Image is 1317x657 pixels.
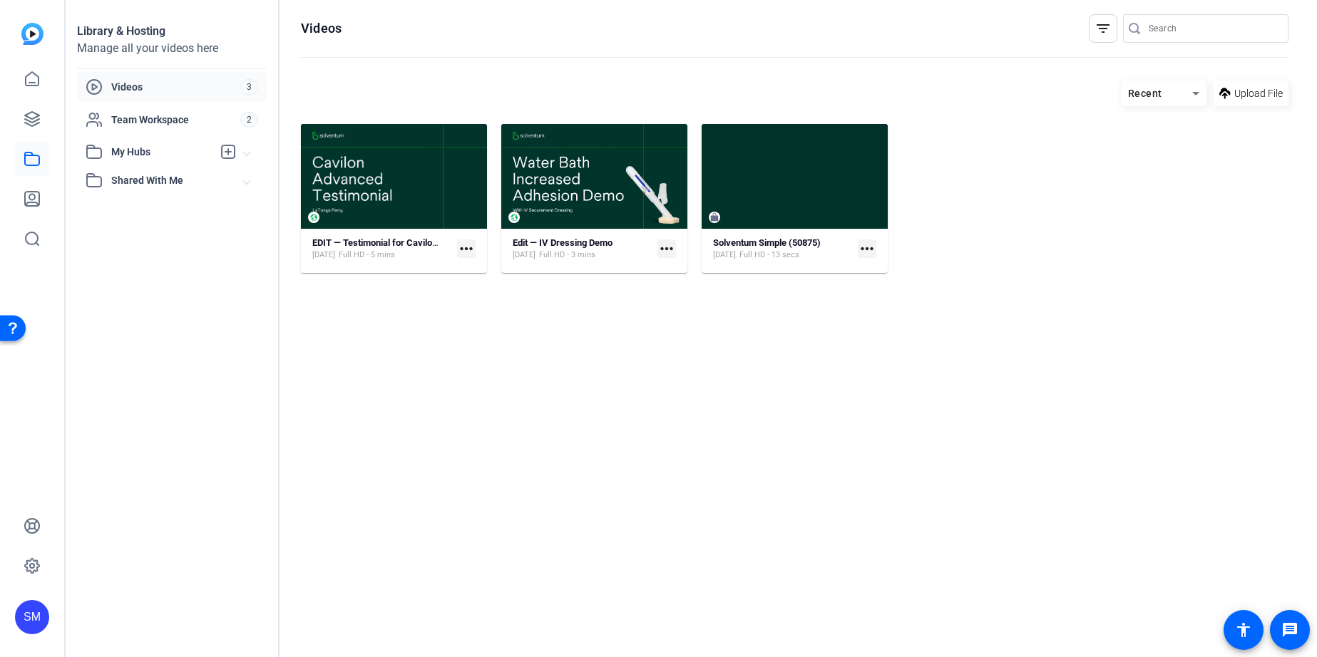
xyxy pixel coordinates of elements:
span: Full HD - 3 mins [539,249,595,261]
h1: Videos [301,20,342,37]
span: Team Workspace [111,113,240,127]
div: Library & Hosting [77,23,267,40]
a: Openreel [21,23,43,45]
div: Videos3 [77,72,267,102]
span: 2 [240,112,258,128]
button: Upload File [1214,81,1288,106]
strong: EDIT — Testimonial for Cavilon Advanced [312,237,481,248]
mat-expansion-panel-header: Shared With Me [77,166,267,195]
span: Shared With Me [111,173,244,188]
strong: Edit — IV Dressing Demo [513,237,613,248]
mat-icon: more_horiz [858,239,876,258]
a: message [1270,610,1310,650]
div: SM [15,600,49,634]
span: 3 [240,79,258,95]
span: Videos [111,80,240,94]
span: Upload File [1234,86,1283,101]
div: Team Workspace2 [77,105,267,135]
input: Search [1149,20,1277,37]
span: Full HD - 13 secs [739,249,799,261]
span: [DATE] [513,249,535,261]
div: filter_list [1089,14,1117,43]
mat-icon: accessibility [1235,621,1252,638]
span: My Hubs [111,145,212,160]
img: blue-gradient.svg [21,23,43,45]
span: [DATE] [312,249,335,261]
div: Recent [1121,81,1206,106]
strong: Solventum Simple (50875) [713,237,821,248]
mat-icon: message [1281,621,1298,638]
mat-expansion-panel-header: My Hubs [77,138,267,166]
mat-icon: more_horiz [457,239,476,258]
a: accessibility [1224,610,1264,650]
mat-icon: more_horiz [657,239,676,258]
div: Manage all your videos here [77,40,267,57]
span: Full HD - 5 mins [339,249,395,261]
mat-icon: filter_list [1095,20,1112,37]
span: [DATE] [713,249,736,261]
span: Recent [1128,88,1162,99]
